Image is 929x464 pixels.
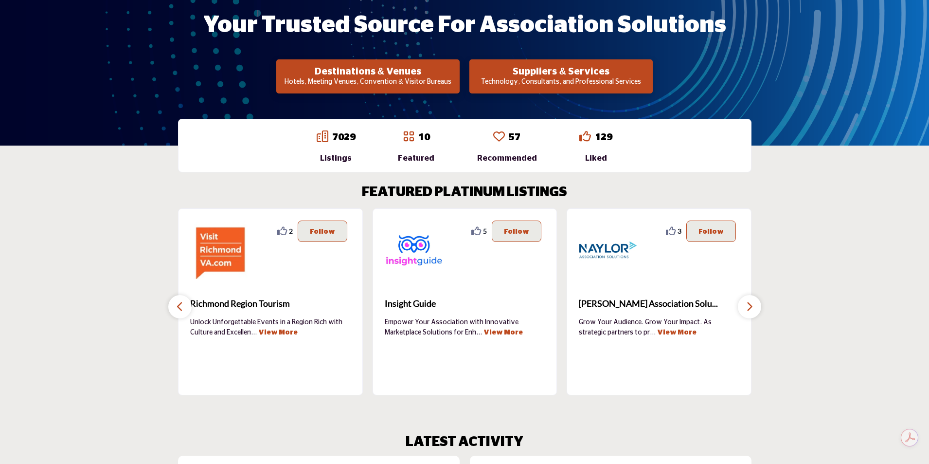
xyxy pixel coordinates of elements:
span: [PERSON_NAME] Association Solu... [579,297,739,310]
p: Unlock Unforgettable Events in a Region Rich with Culture and Excellen [190,317,351,337]
a: 57 [509,132,520,142]
a: View More [258,329,298,336]
span: 2 [289,226,293,236]
button: Follow [492,221,541,242]
p: Follow [504,226,529,237]
h2: Suppliers & Services [472,66,650,77]
a: Go to Featured [403,130,414,144]
div: Featured [398,152,434,164]
span: ... [476,329,482,336]
div: Liked [579,152,612,164]
p: Grow Your Audience. Grow Your Impact. As strategic partners to pr [579,317,739,337]
a: 129 [595,132,612,142]
img: Insight Guide [385,221,443,279]
a: View More [657,329,697,336]
div: Listings [317,152,356,164]
a: View More [483,329,523,336]
span: 3 [678,226,681,236]
span: ... [251,329,257,336]
div: Recommended [477,152,537,164]
p: Technology, Consultants, and Professional Services [472,77,650,87]
h1: Your Trusted Source for Association Solutions [203,10,726,40]
a: 10 [418,132,430,142]
a: Richmond Region Tourism [190,291,351,317]
p: Hotels, Meeting Venues, Convention & Visitor Bureaus [279,77,457,87]
p: Follow [698,226,724,237]
a: [PERSON_NAME] Association Solu... [579,291,739,317]
b: Naylor Association Solutions [579,291,739,317]
h2: LATEST ACTIVITY [406,434,523,451]
a: 7029 [332,132,356,142]
button: Suppliers & Services Technology, Consultants, and Professional Services [469,59,653,93]
img: Richmond Region Tourism [190,221,249,279]
img: Naylor Association Solutions [579,221,637,279]
a: Insight Guide [385,291,545,317]
button: Destinations & Venues Hotels, Meeting Venues, Convention & Visitor Bureaus [276,59,460,93]
span: Richmond Region Tourism [190,297,351,310]
span: 5 [483,226,487,236]
button: Follow [298,221,347,242]
span: Insight Guide [385,297,545,310]
h2: FEATURED PLATINUM LISTINGS [362,185,567,201]
i: Go to Liked [579,130,591,142]
a: Go to Recommended [493,130,505,144]
h2: Destinations & Venues [279,66,457,77]
p: Empower Your Association with Innovative Marketplace Solutions for Enh [385,317,545,337]
button: Follow [686,221,736,242]
span: ... [650,329,656,336]
p: Follow [310,226,335,237]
